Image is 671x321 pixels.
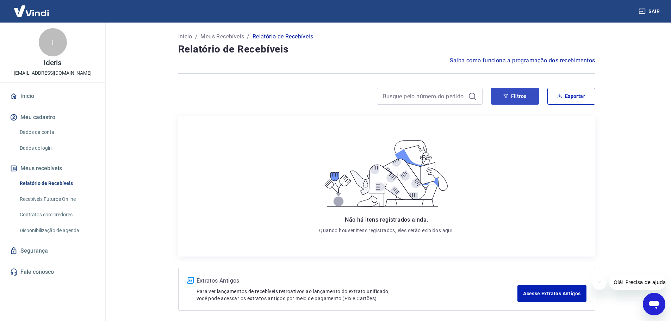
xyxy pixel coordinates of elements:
a: Fale conosco [8,264,97,280]
a: Relatório de Recebíveis [17,176,97,191]
p: [EMAIL_ADDRESS][DOMAIN_NAME] [14,69,92,77]
p: Relatório de Recebíveis [253,32,313,41]
p: Quando houver itens registrados, eles serão exibidos aqui. [319,227,454,234]
button: Filtros [491,88,539,105]
p: Para ver lançamentos de recebíveis retroativos ao lançamento do extrato unificado, você pode aces... [197,288,518,302]
img: ícone [187,277,194,284]
button: Meus recebíveis [8,161,97,176]
span: Olá! Precisa de ajuda? [4,5,59,11]
a: Início [8,88,97,104]
p: / [195,32,198,41]
button: Exportar [547,88,595,105]
div: I [39,28,67,56]
p: Ideris [44,59,62,67]
span: Não há itens registrados ainda. [345,216,428,223]
a: Início [178,32,192,41]
a: Segurança [8,243,97,259]
button: Meu cadastro [8,110,97,125]
a: Disponibilização de agenda [17,223,97,238]
img: Vindi [8,0,54,22]
iframe: Botão para abrir a janela de mensagens [643,293,665,315]
a: Recebíveis Futuros Online [17,192,97,206]
a: Meus Recebíveis [200,32,244,41]
a: Acesse Extratos Antigos [517,285,586,302]
iframe: Fechar mensagem [592,276,607,290]
a: Contratos com credores [17,208,97,222]
a: Dados da conta [17,125,97,140]
input: Busque pelo número do pedido [383,91,465,101]
p: / [247,32,249,41]
button: Sair [637,5,663,18]
p: Extratos Antigos [197,277,518,285]
a: Saiba como funciona a programação dos recebimentos [450,56,595,65]
iframe: Mensagem da empresa [609,274,665,290]
a: Dados de login [17,141,97,155]
h4: Relatório de Recebíveis [178,42,595,56]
